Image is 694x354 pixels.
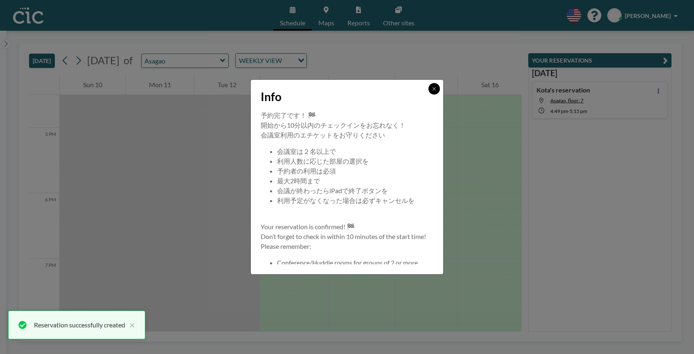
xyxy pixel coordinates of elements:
[277,147,336,155] span: 会議室は２名以上で
[261,90,282,104] span: Info
[277,177,320,185] span: 最大2時間まで
[277,157,369,165] span: 利用人数に応じた部屋の選択を
[34,320,125,330] div: Reservation successfully created
[125,320,135,330] button: close
[261,131,385,139] span: 会議室利用のエチケットをお守りください
[261,232,426,240] span: Don’t forget to check in within 10 minutes of the start time!
[277,196,415,204] span: 利用予定がなくなった場合は必ずキャンセルを
[277,259,418,266] span: Conference/Huddle rooms for groups of 2 or more
[261,121,406,129] span: 開始から10分以内のチェックインをお忘れなく！
[261,242,311,250] span: Please remember:
[261,111,316,119] span: 予約完了です！ 🏁
[261,223,355,230] span: Your reservation is confirmed! 🏁
[277,187,388,194] span: 会議が終わったらiPadで終了ボタンを
[277,167,336,175] span: 予約者の利用は必須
